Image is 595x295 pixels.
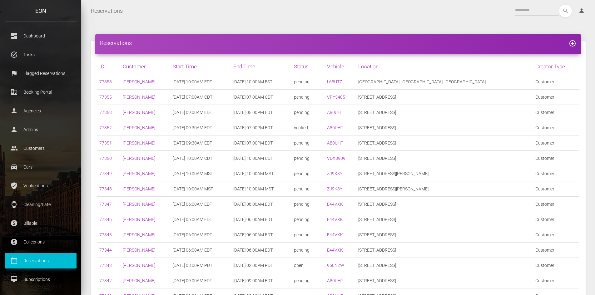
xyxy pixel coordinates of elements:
[5,253,77,268] a: calendar_today Reservations
[291,258,325,273] td: open
[99,248,112,253] a: 77344
[356,151,533,166] td: [STREET_ADDRESS]
[291,74,325,90] td: pending
[533,151,579,166] td: Customer
[291,90,325,105] td: pending
[5,28,77,44] a: dashboard Dashboard
[231,166,291,181] td: [DATE] 10:00AM MST
[170,74,231,90] td: [DATE] 10:00AM EDT
[533,243,579,258] td: Customer
[9,256,72,265] p: Reservations
[5,122,77,137] a: person Admins
[356,90,533,105] td: [STREET_ADDRESS]
[231,105,291,120] td: [DATE] 05:00PM EDT
[231,90,291,105] td: [DATE] 07:00AM CDT
[356,197,533,212] td: [STREET_ADDRESS]
[99,140,112,145] a: 77351
[356,166,533,181] td: [STREET_ADDRESS][PERSON_NAME]
[231,258,291,273] td: [DATE] 02:00PM PDT
[291,197,325,212] td: pending
[291,243,325,258] td: pending
[170,181,231,197] td: [DATE] 10:00AM MST
[9,125,72,134] p: Admins
[123,110,155,115] a: [PERSON_NAME]
[327,140,343,145] a: A80UHT
[9,181,72,190] p: Verifications
[327,79,342,84] a: L68UTZ
[327,278,343,283] a: A80UHT
[99,232,112,237] a: 77345
[9,87,72,97] p: Booking Portal
[123,125,155,130] a: [PERSON_NAME]
[231,243,291,258] td: [DATE] 06:00AM EDT
[574,5,590,17] a: person
[99,156,112,161] a: 77350
[291,227,325,243] td: pending
[5,215,77,231] a: paid Billable
[231,74,291,90] td: [DATE] 10:00AM EST
[123,156,155,161] a: [PERSON_NAME]
[99,217,112,222] a: 77346
[533,59,579,74] th: Creator Type
[120,59,171,74] th: Customer
[99,171,112,176] a: 77349
[123,79,155,84] a: [PERSON_NAME]
[327,171,342,176] a: ZJ9K8Y
[5,234,77,250] a: paid Collections
[9,219,72,228] p: Billable
[559,5,572,17] button: search
[9,144,72,153] p: Customers
[291,151,325,166] td: pending
[231,212,291,227] td: [DATE] 06:00AM EDT
[533,135,579,151] td: Customer
[170,151,231,166] td: [DATE] 10:00AM CDT
[327,248,343,253] a: E44VXK
[9,200,72,209] p: Cleaning/Late
[99,79,112,84] a: 77358
[170,258,231,273] td: [DATE] 03:00PM PDT
[327,95,345,100] a: VPY5485
[5,84,77,100] a: corporate_fare Booking Portal
[291,105,325,120] td: pending
[100,39,576,47] h4: Reservations
[9,162,72,172] p: Cars
[356,181,533,197] td: [STREET_ADDRESS][PERSON_NAME]
[291,135,325,151] td: pending
[569,40,576,46] a: add_circle_outline
[533,212,579,227] td: Customer
[5,140,77,156] a: people Customers
[327,217,343,222] a: E44VXK
[170,105,231,120] td: [DATE] 09:00AM EDT
[9,275,72,284] p: Subscriptions
[569,40,576,47] i: add_circle_outline
[99,278,112,283] a: 77342
[123,263,155,268] a: [PERSON_NAME]
[325,59,356,74] th: Vehicle
[327,110,343,115] a: A80UHT
[231,135,291,151] td: [DATE] 07:00PM EDT
[170,90,231,105] td: [DATE] 07:00AM CDT
[533,74,579,90] td: Customer
[99,125,112,130] a: 77352
[231,197,291,212] td: [DATE] 06:00AM EDT
[327,186,342,191] a: ZJ9K8Y
[533,273,579,288] td: Customer
[170,135,231,151] td: [DATE] 09:30AM EDT
[5,103,77,119] a: person Agencies
[533,227,579,243] td: Customer
[123,140,155,145] a: [PERSON_NAME]
[356,74,533,90] td: [GEOGRAPHIC_DATA], [GEOGRAPHIC_DATA], [GEOGRAPHIC_DATA]
[327,263,344,268] a: 960NZW
[123,248,155,253] a: [PERSON_NAME]
[99,95,112,100] a: 77355
[327,202,343,207] a: E44VXK
[356,273,533,288] td: [STREET_ADDRESS]
[533,258,579,273] td: Customer
[356,212,533,227] td: [STREET_ADDRESS]
[291,59,325,74] th: Status
[356,258,533,273] td: [STREET_ADDRESS]
[123,232,155,237] a: [PERSON_NAME]
[91,3,123,19] a: Reservations
[231,273,291,288] td: [DATE] 09:00AM EDT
